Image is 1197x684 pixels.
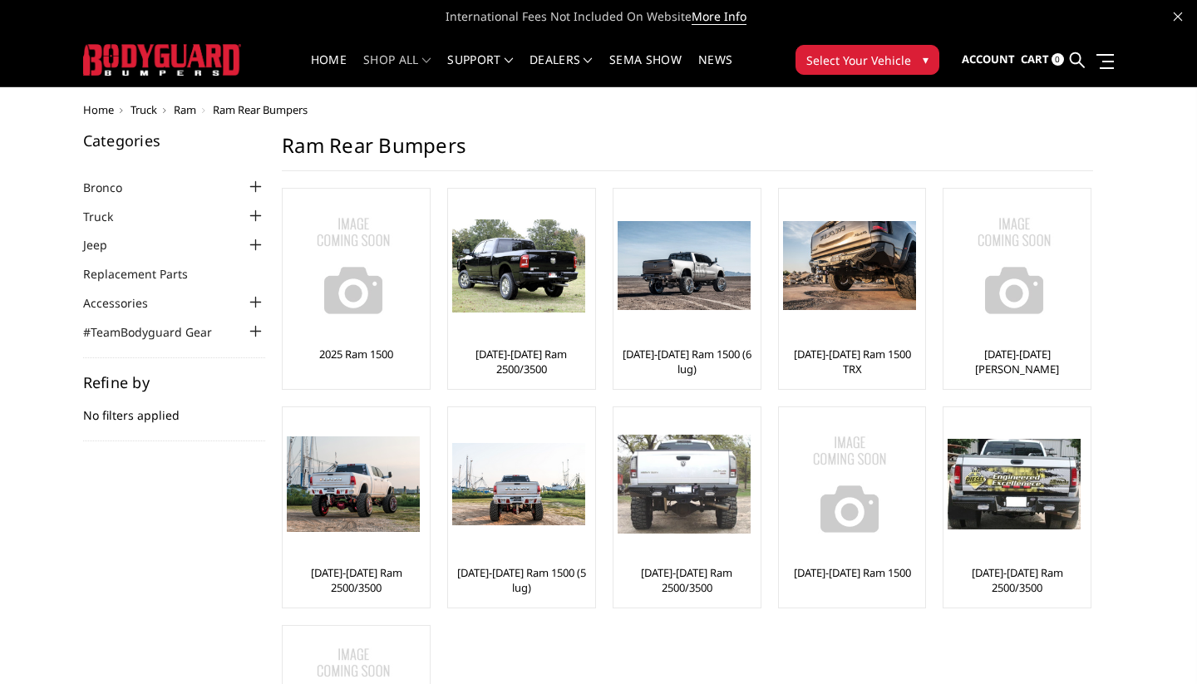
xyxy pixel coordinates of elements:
span: ▾ [923,51,929,68]
a: 2025 Ram 1500 [319,347,393,362]
a: [DATE]-[DATE] Ram 2500/3500 [287,565,426,595]
a: No Image [287,193,426,338]
a: Dealers [530,54,593,86]
a: Cart 0 [1021,37,1064,82]
img: No Image [783,418,916,551]
a: [DATE]-[DATE] [PERSON_NAME] [948,347,1086,376]
a: [DATE]-[DATE] Ram 1500 [794,565,911,580]
a: Truck [83,208,134,225]
h5: Refine by [83,375,266,390]
a: Accessories [83,294,169,312]
a: Ram [174,102,196,117]
a: [DATE]-[DATE] Ram 1500 TRX [783,347,922,376]
a: #TeamBodyguard Gear [83,323,233,341]
a: Account [962,37,1015,82]
span: Cart [1021,52,1049,66]
span: Ram Rear Bumpers [213,102,308,117]
a: Home [83,102,114,117]
span: 0 [1052,53,1064,66]
a: News [698,54,732,86]
a: [DATE]-[DATE] Ram 2500/3500 [948,565,1086,595]
a: [DATE]-[DATE] Ram 1500 (5 lug) [452,565,591,595]
a: Support [447,54,513,86]
a: [DATE]-[DATE] Ram 2500/3500 [452,347,591,376]
a: Truck [131,102,157,117]
a: Replacement Parts [83,265,209,283]
a: No Image [783,411,922,557]
a: Home [311,54,347,86]
a: [DATE]-[DATE] Ram 2500/3500 [618,565,756,595]
a: No Image [948,193,1086,338]
img: No Image [287,199,420,332]
a: Jeep [83,236,128,253]
a: shop all [363,54,431,86]
button: Select Your Vehicle [796,45,939,75]
a: Bronco [83,179,143,196]
h5: Categories [83,133,266,148]
div: No filters applied [83,375,266,441]
h1: Ram Rear Bumpers [282,133,1093,171]
a: SEMA Show [609,54,682,86]
a: More Info [692,8,746,25]
span: Select Your Vehicle [806,52,911,69]
a: [DATE]-[DATE] Ram 1500 (6 lug) [618,347,756,376]
img: No Image [948,199,1081,332]
img: BODYGUARD BUMPERS [83,44,241,75]
span: Account [962,52,1015,66]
